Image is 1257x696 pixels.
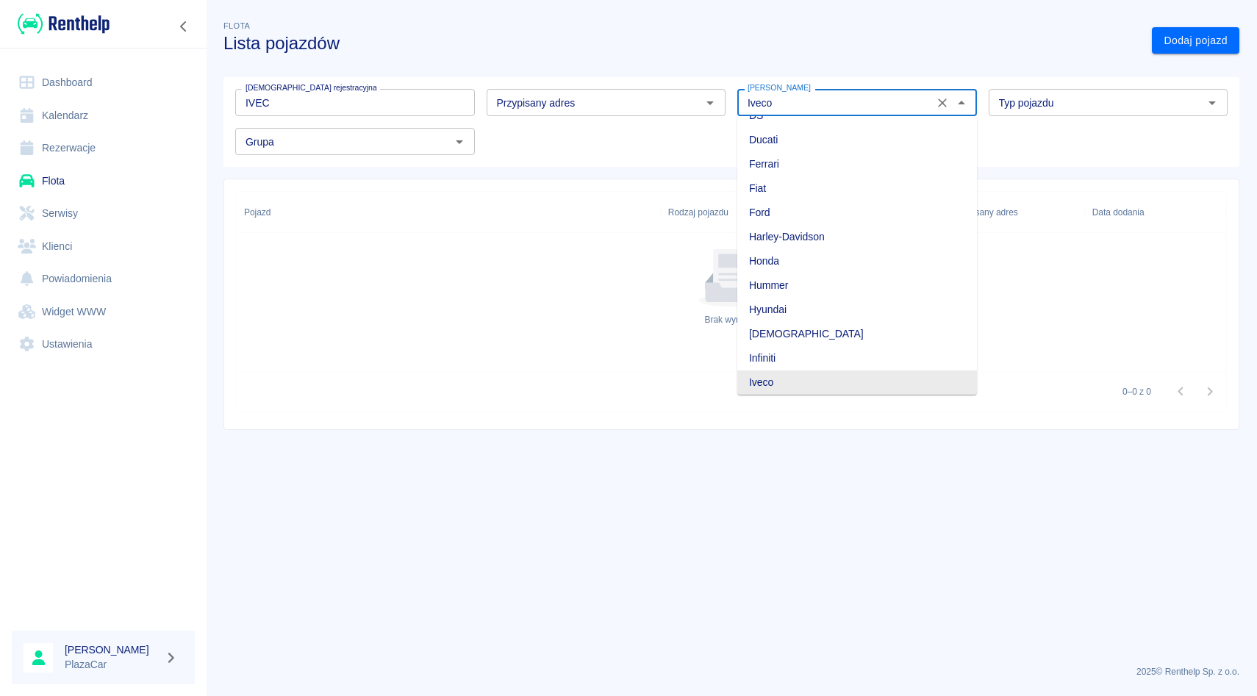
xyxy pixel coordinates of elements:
[1122,385,1151,398] p: 0–0 z 0
[737,322,977,346] li: [DEMOGRAPHIC_DATA]
[661,192,802,233] div: Rodzaj pojazdu
[737,201,977,225] li: Ford
[737,346,977,370] li: Infiniti
[737,273,977,298] li: Hummer
[705,313,759,326] div: Brak wyników
[65,642,159,657] h6: [PERSON_NAME]
[244,192,271,233] div: Pojazd
[223,33,1140,54] h3: Lista pojazdów
[737,128,977,152] li: Ducati
[12,66,195,99] a: Dashboard
[943,192,1084,233] div: Przypisany adres
[12,328,195,361] a: Ustawienia
[700,93,720,113] button: Otwórz
[12,262,195,295] a: Powiadomienia
[737,104,977,128] li: DS
[737,225,977,249] li: Harley-Davidson
[1152,27,1239,54] a: Dodaj pojazd
[737,249,977,273] li: Honda
[12,230,195,263] a: Klienci
[1202,93,1222,113] button: Otwórz
[1085,192,1226,233] div: Data dodania
[748,82,811,93] label: [PERSON_NAME]
[173,17,195,36] button: Zwiń nawigację
[951,93,972,113] button: Zamknij
[737,298,977,322] li: Hyundai
[12,99,195,132] a: Kalendarz
[223,665,1239,678] p: 2025 © Renthelp Sp. z o.o.
[223,21,250,30] span: Flota
[12,12,110,36] a: Renthelp logo
[18,12,110,36] img: Renthelp logo
[737,152,977,176] li: Ferrari
[668,192,728,233] div: Rodzaj pojazdu
[12,132,195,165] a: Rezerwacje
[950,192,1017,233] div: Przypisany adres
[449,132,470,152] button: Otwórz
[237,192,661,233] div: Pojazd
[737,370,977,395] li: Iveco
[12,165,195,198] a: Flota
[271,202,291,223] button: Sort
[65,657,159,672] p: PlazaCar
[932,93,953,113] button: Wyczyść
[246,82,377,93] label: [DEMOGRAPHIC_DATA] rejestracyjna
[737,176,977,201] li: Fiat
[12,197,195,230] a: Serwisy
[1092,192,1145,233] div: Data dodania
[12,295,195,329] a: Widget WWW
